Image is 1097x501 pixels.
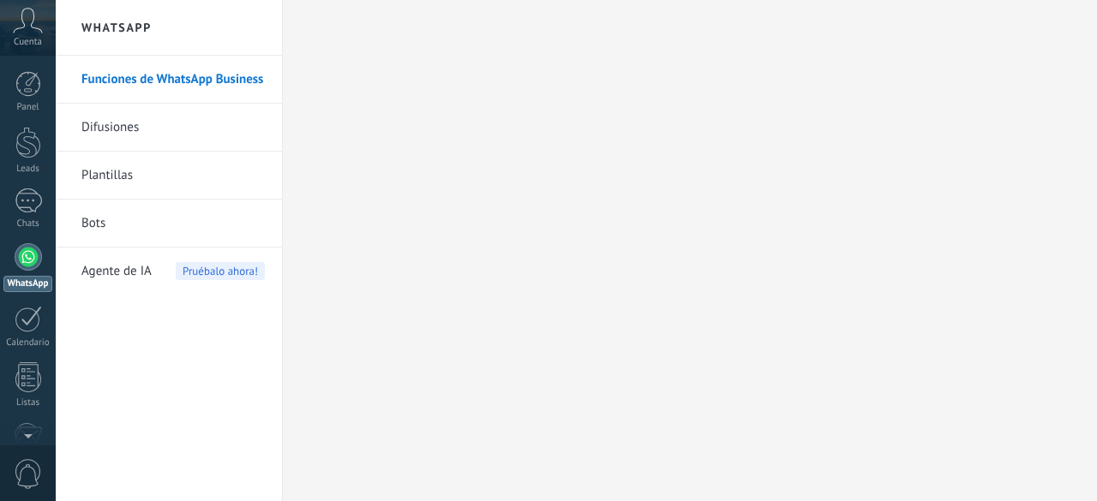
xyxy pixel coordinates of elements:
a: Plantillas [81,152,265,200]
span: Pruébalo ahora! [176,262,265,280]
div: Leads [3,164,53,175]
div: Listas [3,397,53,409]
li: Agente de IA [56,248,282,295]
div: Calendario [3,337,53,349]
a: Funciones de WhatsApp Business [81,56,265,104]
li: Difusiones [56,104,282,152]
a: Agente de IAPruébalo ahora! [81,248,265,295]
span: Agente de IA [81,248,152,295]
div: Chats [3,218,53,230]
li: Funciones de WhatsApp Business [56,56,282,104]
span: Cuenta [14,37,42,48]
li: Plantillas [56,152,282,200]
div: Panel [3,102,53,113]
li: Bots [56,200,282,248]
a: Difusiones [81,104,265,152]
a: Bots [81,200,265,248]
div: WhatsApp [3,276,52,292]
